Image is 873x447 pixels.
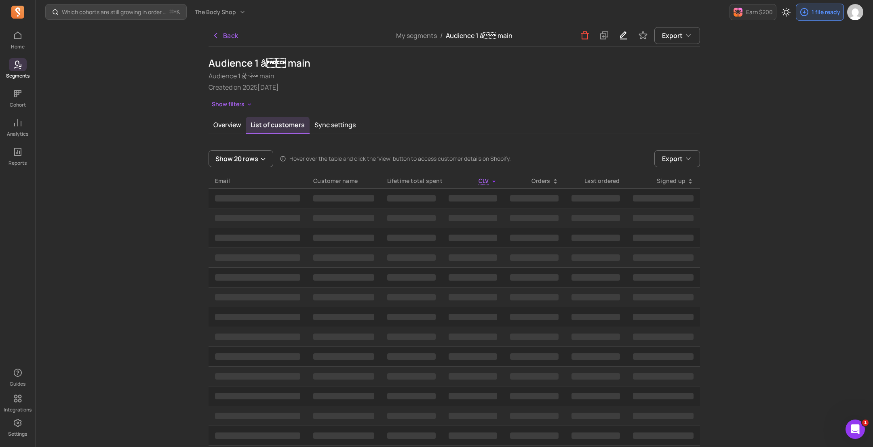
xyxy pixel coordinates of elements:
span: ‌ [313,373,374,380]
span: ‌ [449,353,497,360]
p: Created on 2025[DATE] [209,82,700,92]
span: ‌ [633,334,694,340]
span: ‌ [571,413,620,419]
span: ‌ [633,195,694,201]
p: Which cohorts are still growing in order volume or revenue? [62,8,167,16]
span: ‌ [313,215,374,221]
span: ‌ [571,314,620,320]
p: Integrations [4,407,32,413]
div: Email [215,177,300,185]
span: ‌ [313,274,374,281]
span: ‌ [387,393,436,399]
span: ‌ [449,373,497,380]
span: ‌ [571,432,620,439]
span: ‌ [313,254,374,261]
span: + [170,8,180,16]
span: ‌ [633,432,694,439]
span: ‌ [633,235,694,241]
button: Overview [209,117,246,133]
span: / [437,31,446,40]
span: ‌ [633,353,694,360]
span: ‌ [215,294,300,300]
p: Audience 1 â main [209,71,700,81]
span: ‌ [313,235,374,241]
span: ‌ [510,393,559,399]
button: Which cohorts are still growing in order volume or revenue?⌘+K [45,4,187,20]
span: ‌ [215,254,300,261]
button: Export [654,27,700,44]
span: ‌ [215,393,300,399]
kbd: K [177,9,180,15]
span: Export [662,154,683,164]
span: ‌ [215,373,300,380]
span: ‌ [633,254,694,261]
span: ‌ [215,432,300,439]
span: ‌ [387,274,436,281]
span: ‌ [510,254,559,261]
span: ‌ [387,215,436,221]
button: Earn $200 [730,4,776,20]
p: Home [11,44,25,50]
span: ‌ [571,254,620,261]
span: ‌ [510,334,559,340]
span: ‌ [387,334,436,340]
button: Export [654,150,700,167]
span: ‌ [571,215,620,221]
span: ‌ [449,274,497,281]
p: Hover over the table and click the 'View' button to access customer details on Shopify. [289,155,511,163]
span: ‌ [313,393,374,399]
span: ‌ [313,353,374,360]
span: ‌ [510,373,559,380]
button: The Body Shop [190,5,251,19]
button: Guides [9,365,27,389]
span: ‌ [633,294,694,300]
span: ‌ [449,413,497,419]
p: Guides [10,381,25,387]
span: ‌ [215,353,300,360]
div: Signed up [633,177,694,185]
button: Sync settings [310,117,361,133]
span: ‌ [215,274,300,281]
div: Orders [510,177,559,185]
span: ‌ [571,235,620,241]
p: Cohort [10,102,26,108]
span: ‌ [387,294,436,300]
p: Segments [6,73,30,79]
span: ‌ [633,413,694,419]
span: ‌ [313,294,374,300]
button: Show filters [209,99,256,110]
p: Settings [8,431,27,437]
kbd: ⌘ [169,7,174,17]
span: ‌ [449,432,497,439]
img: avatar [847,4,863,20]
span: ‌ [313,413,374,419]
span: ‌ [449,314,497,320]
span: ‌ [313,432,374,439]
span: ‌ [633,314,694,320]
span: ‌ [449,235,497,241]
span: ‌ [510,432,559,439]
span: ‌ [387,195,436,201]
span: ‌ [633,393,694,399]
span: ‌ [571,373,620,380]
p: Reports [8,160,27,166]
span: ‌ [313,334,374,340]
span: ‌ [313,195,374,201]
span: ‌ [387,373,436,380]
span: ‌ [387,314,436,320]
p: 1 file ready [812,8,840,16]
button: List of customers [246,117,310,134]
span: Export [662,31,683,40]
span: ‌ [449,294,497,300]
span: Audience 1 â main [446,31,512,40]
span: ‌ [387,413,436,419]
span: ‌ [571,353,620,360]
span: ‌ [633,215,694,221]
span: ‌ [571,195,620,201]
button: Back [209,27,242,44]
span: ‌ [215,413,300,419]
button: Toggle favorite [635,27,651,44]
button: Toggle dark mode [778,4,794,20]
div: Lifetime total spent [387,177,436,185]
span: ‌ [633,373,694,380]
